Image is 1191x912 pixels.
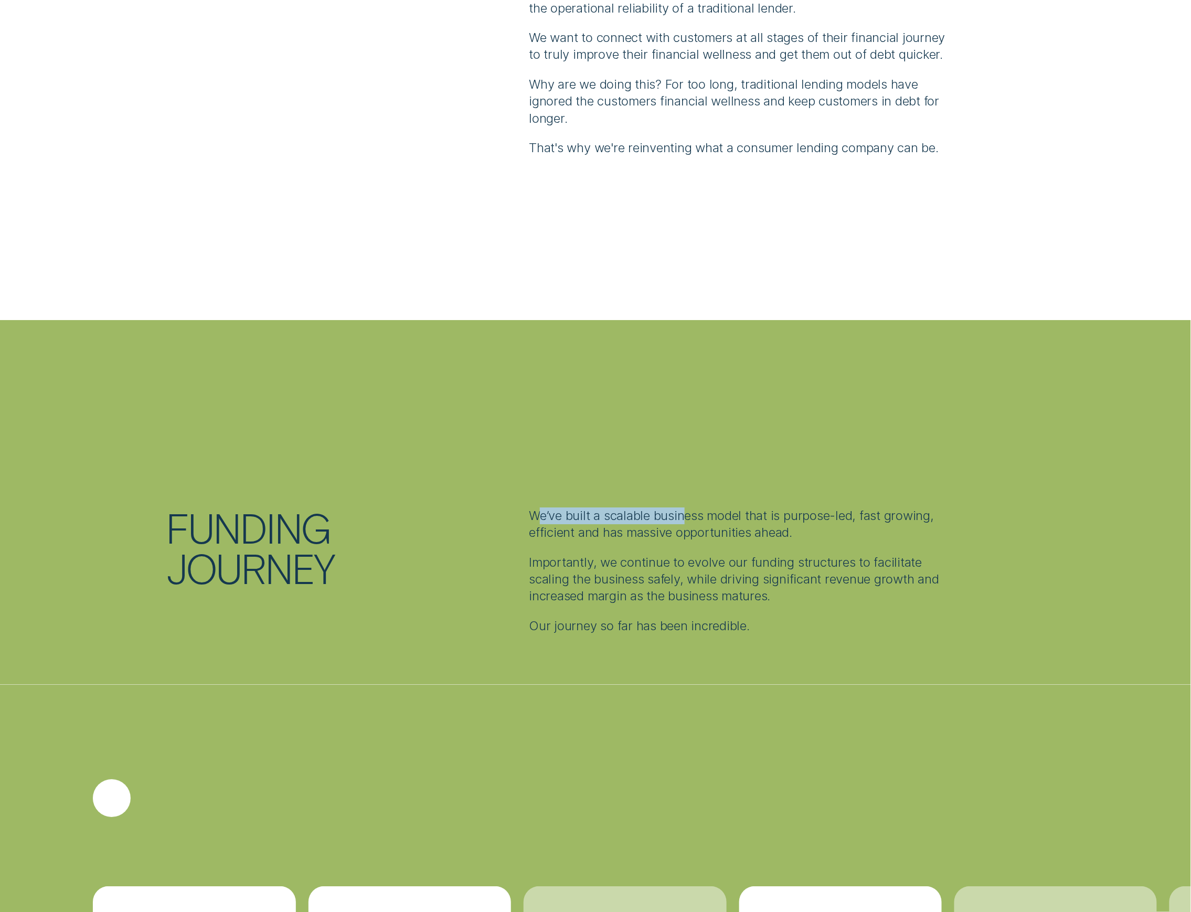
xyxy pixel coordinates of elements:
[529,76,952,127] p: Why are we doing this? For too long, traditional lending models have ignored the customers financ...
[529,554,952,605] p: Importantly, we continue to evolve our funding structures to facilitate scaling the business safe...
[529,507,952,542] p: We’ve built a scalable business model that is purpose-led, fast growing, efficient and has massiv...
[159,507,523,588] h3: Funding Journey
[529,29,952,63] p: We want to connect with customers at all stages of their financial journey to truly improve their...
[529,618,952,634] p: Our journey so far has been incredible.
[529,140,952,156] p: That's why we're reinventing what a consumer lending company can be.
